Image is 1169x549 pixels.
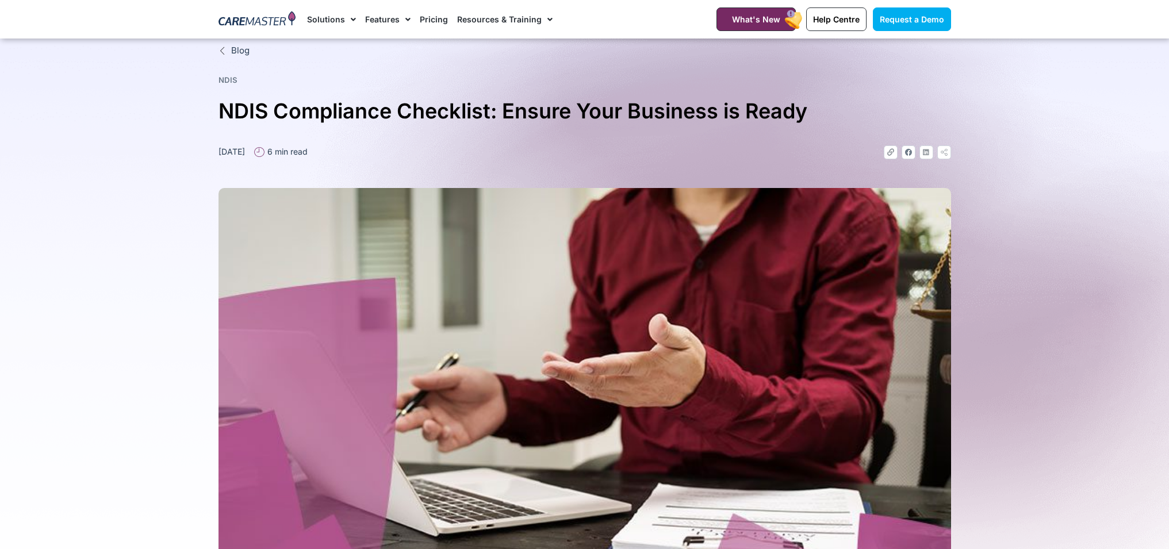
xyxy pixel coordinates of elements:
[806,7,867,31] a: Help Centre
[873,7,951,31] a: Request a Demo
[813,14,860,24] span: Help Centre
[219,147,245,156] time: [DATE]
[219,94,951,128] h1: NDIS Compliance Checklist: Ensure Your Business is Ready
[880,14,944,24] span: Request a Demo
[219,11,296,28] img: CareMaster Logo
[732,14,780,24] span: What's New
[228,44,250,57] span: Blog
[265,145,308,158] span: 6 min read
[219,75,237,85] a: NDIS
[716,7,796,31] a: What's New
[219,44,951,57] a: Blog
